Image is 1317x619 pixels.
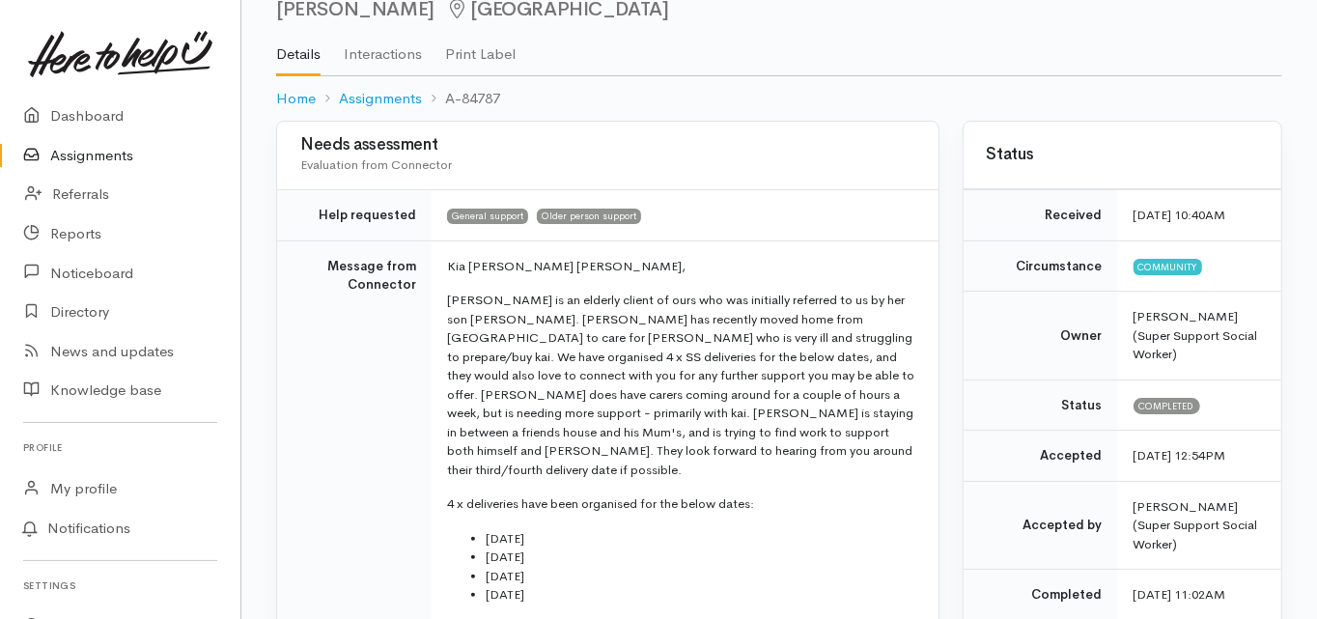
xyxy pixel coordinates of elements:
p: Kia [PERSON_NAME] [PERSON_NAME], [447,257,915,276]
a: Details [276,20,321,76]
p: [PERSON_NAME] is an elderly client of ours who was initially referred to us by her son [PERSON_NA... [447,291,915,479]
h3: Needs assessment [300,136,915,155]
td: Status [964,380,1118,431]
span: Completed [1134,398,1200,413]
td: Owner [964,292,1118,380]
time: [DATE] 12:54PM [1134,447,1226,464]
li: [DATE] [486,585,915,605]
li: [DATE] [486,548,915,567]
li: [DATE] [486,567,915,586]
li: [DATE] [486,529,915,549]
nav: breadcrumb [276,76,1282,122]
span: Evaluation from Connector [300,156,452,173]
span: Older person support [537,209,641,224]
span: [PERSON_NAME] (Super Support Social Worker) [1134,308,1258,362]
h3: Status [987,146,1258,164]
span: General support [447,209,528,224]
li: A-84787 [422,88,500,110]
h6: Settings [23,573,217,599]
td: Accepted [964,431,1118,482]
td: Accepted by [964,481,1118,570]
td: Help requested [277,190,432,241]
a: Interactions [344,20,422,74]
td: Circumstance [964,240,1118,292]
time: [DATE] 10:40AM [1134,207,1226,223]
td: Received [964,190,1118,241]
a: Assignments [339,88,422,110]
a: Print Label [445,20,516,74]
time: [DATE] 11:02AM [1134,586,1226,603]
p: 4 x deliveries have been organised for the below dates: [447,494,915,514]
h6: Profile [23,435,217,461]
td: [PERSON_NAME] (Super Support Social Worker) [1118,481,1281,570]
a: Home [276,88,316,110]
span: Community [1134,259,1202,274]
